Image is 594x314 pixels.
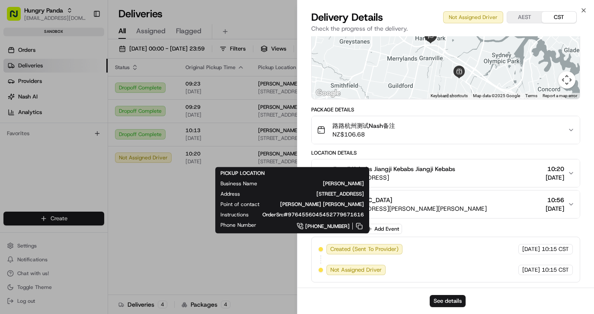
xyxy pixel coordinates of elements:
[364,224,402,234] button: Add Event
[332,204,487,213] span: [STREET_ADDRESS][PERSON_NAME][PERSON_NAME]
[9,35,157,48] p: Welcome 👋
[27,157,70,164] span: [PERSON_NAME]
[77,157,93,164] span: 8月7日
[17,193,66,202] span: Knowledge Base
[543,93,577,98] a: Report a map error
[39,82,142,91] div: Start new chat
[271,180,364,187] span: [PERSON_NAME]
[311,10,383,24] span: Delivery Details
[254,190,364,197] span: [STREET_ADDRESS]
[332,121,395,130] span: 路路杭州测试Nash备注
[220,211,249,218] span: Instructions
[546,196,564,204] span: 10:56
[273,201,364,208] span: [PERSON_NAME] [PERSON_NAME]
[9,112,55,119] div: Past conversations
[18,82,34,98] img: 1727276513143-84d647e1-66c0-4f92-a045-3c9f9f5dfd92
[525,93,537,98] a: Terms
[134,111,157,121] button: See all
[314,88,342,99] a: Open this area in Google Maps (opens a new window)
[39,91,119,98] div: We're available if you need us!
[312,116,580,144] button: 路路杭州测试Nash备注NZ$106.68
[33,134,54,141] span: 8月15日
[314,88,342,99] img: Google
[220,190,240,197] span: Address
[542,245,569,253] span: 10:15 CST
[305,223,350,230] span: [PHONE_NUMBER]
[220,170,265,177] span: PICKUP LOCATION
[332,130,395,139] span: NZ$106.68
[312,159,580,187] button: Jiangji Kebabs Jiangji Kebabs Jiangji Kebabs[STREET_ADDRESS]10:20[DATE]
[82,193,139,202] span: API Documentation
[522,266,540,274] span: [DATE]
[147,85,157,95] button: Start new chat
[546,204,564,213] span: [DATE]
[546,173,564,182] span: [DATE]
[29,134,32,141] span: •
[9,9,26,26] img: Nash
[332,165,455,173] span: Jiangji Kebabs Jiangji Kebabs Jiangji Kebabs
[558,71,575,89] button: Map camera controls
[473,93,520,98] span: Map data ©2025 Google
[312,190,580,218] button: [GEOGRAPHIC_DATA][STREET_ADDRESS][PERSON_NAME][PERSON_NAME]10:56[DATE]
[72,157,75,164] span: •
[522,245,540,253] span: [DATE]
[507,12,542,23] button: AEST
[542,266,569,274] span: 10:15 CST
[9,149,22,163] img: Asif Zaman Khan
[9,82,24,98] img: 1736555255976-a54dd68f-1ca7-489b-9aae-adbdc363a1c4
[330,245,399,253] span: Created (Sent To Provider)
[220,222,256,228] span: Phone Number
[431,93,468,99] button: Keyboard shortcuts
[332,173,455,182] span: [STREET_ADDRESS]
[270,222,364,231] a: [PHONE_NUMBER]
[546,165,564,173] span: 10:20
[22,56,143,65] input: Clear
[430,295,466,307] button: See details
[220,180,257,187] span: Business Name
[9,194,16,201] div: 📗
[5,190,70,205] a: 📗Knowledge Base
[311,106,580,113] div: Package Details
[262,211,364,218] span: OrderSn:#9764556045452779671616
[542,12,576,23] button: CST
[220,201,259,208] span: Point of contact
[73,194,80,201] div: 💻
[311,24,580,33] p: Check the progress of the delivery.
[86,214,105,221] span: Pylon
[61,214,105,221] a: Powered byPylon
[311,149,580,156] div: Location Details
[17,158,24,165] img: 1736555255976-a54dd68f-1ca7-489b-9aae-adbdc363a1c4
[70,190,142,205] a: 💻API Documentation
[330,266,382,274] span: Not Assigned Driver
